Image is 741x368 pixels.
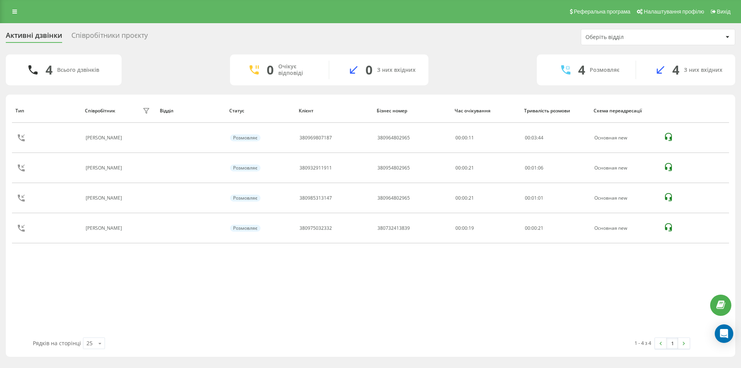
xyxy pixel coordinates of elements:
div: Основная new [594,195,655,201]
div: [PERSON_NAME] [86,135,124,141]
div: Основная new [594,135,655,141]
div: : : [525,195,543,201]
div: : : [525,226,543,231]
div: 4 [46,63,52,77]
a: 1 [667,338,678,349]
div: Бізнес номер [377,108,447,114]
span: 44 [538,134,543,141]
div: Схема переадресації [594,108,656,114]
div: Основная new [594,165,655,171]
div: Відділ [160,108,222,114]
span: 00 [525,195,530,201]
div: 0 [267,63,274,77]
div: 380732413839 [377,226,410,231]
span: 03 [531,134,537,141]
div: Оберіть відділ [585,34,678,41]
span: Реферальна програма [574,8,631,15]
div: 380954802965 [377,165,410,171]
div: 380964802965 [377,135,410,141]
div: Всього дзвінків [57,67,99,73]
div: Розмовляє [590,67,619,73]
div: З них вхідних [377,67,416,73]
div: Активні дзвінки [6,31,62,43]
span: 06 [538,164,543,171]
span: Вихід [717,8,731,15]
div: 1 - 4 з 4 [634,339,651,347]
span: 01 [538,195,543,201]
div: Співробітники проєкту [71,31,148,43]
div: 00:00:21 [455,165,516,171]
div: Тип [15,108,78,114]
div: 380969807187 [299,135,332,141]
div: Розмовляє [230,164,261,171]
div: [PERSON_NAME] [86,195,124,201]
div: Тривалість розмови [524,108,586,114]
div: 380964802965 [377,195,410,201]
div: 00:00:11 [455,135,516,141]
div: Клієнт [299,108,369,114]
div: Розмовляє [230,195,261,202]
div: Розмовляє [230,225,261,232]
span: 01 [531,195,537,201]
span: 00 [525,134,530,141]
span: 00 [531,225,537,231]
span: 00 [525,164,530,171]
div: Open Intercom Messenger [715,324,733,343]
div: : : [525,165,543,171]
div: [PERSON_NAME] [86,226,124,231]
span: Рядків на сторінці [33,339,81,347]
div: 00:00:19 [455,226,516,231]
div: Розмовляє [230,134,261,141]
span: 01 [531,164,537,171]
div: 00:00:21 [455,195,516,201]
div: [PERSON_NAME] [86,165,124,171]
span: Налаштування профілю [644,8,704,15]
div: 380975032332 [299,226,332,231]
div: Співробітник [85,108,115,114]
div: 380985313147 [299,195,332,201]
div: 4 [672,63,679,77]
div: З них вхідних [684,67,722,73]
div: 25 [86,339,93,347]
div: Основная new [594,226,655,231]
div: : : [525,135,543,141]
span: 00 [525,225,530,231]
div: Очікує відповіді [278,63,317,76]
div: 0 [365,63,372,77]
div: 380932911911 [299,165,332,171]
div: Час очікування [455,108,517,114]
span: 21 [538,225,543,231]
div: Статус [229,108,291,114]
div: 4 [578,63,585,77]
